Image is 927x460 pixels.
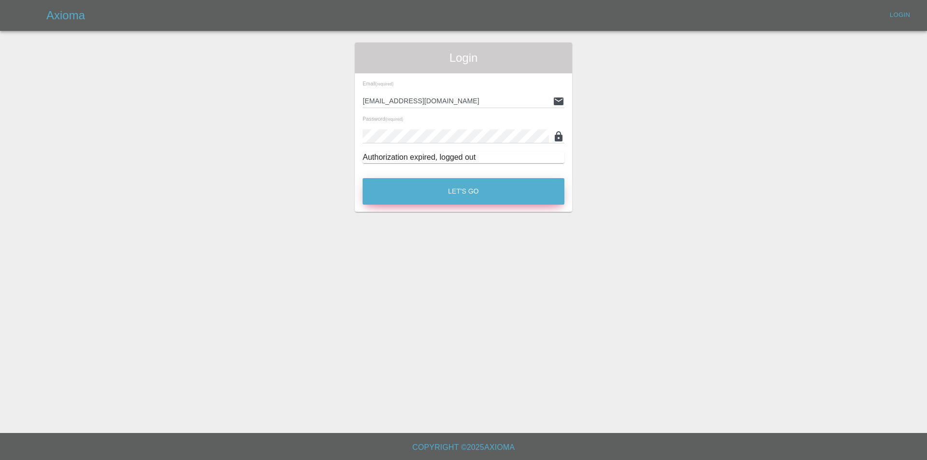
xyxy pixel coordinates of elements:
h5: Axioma [46,8,85,23]
button: Let's Go [363,178,564,205]
h6: Copyright © 2025 Axioma [8,441,919,454]
span: Password [363,116,403,122]
a: Login [885,8,915,23]
span: Email [363,81,393,86]
small: (required) [385,117,403,122]
div: Authorization expired, logged out [363,152,564,163]
small: (required) [376,82,393,86]
span: Login [363,50,564,66]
